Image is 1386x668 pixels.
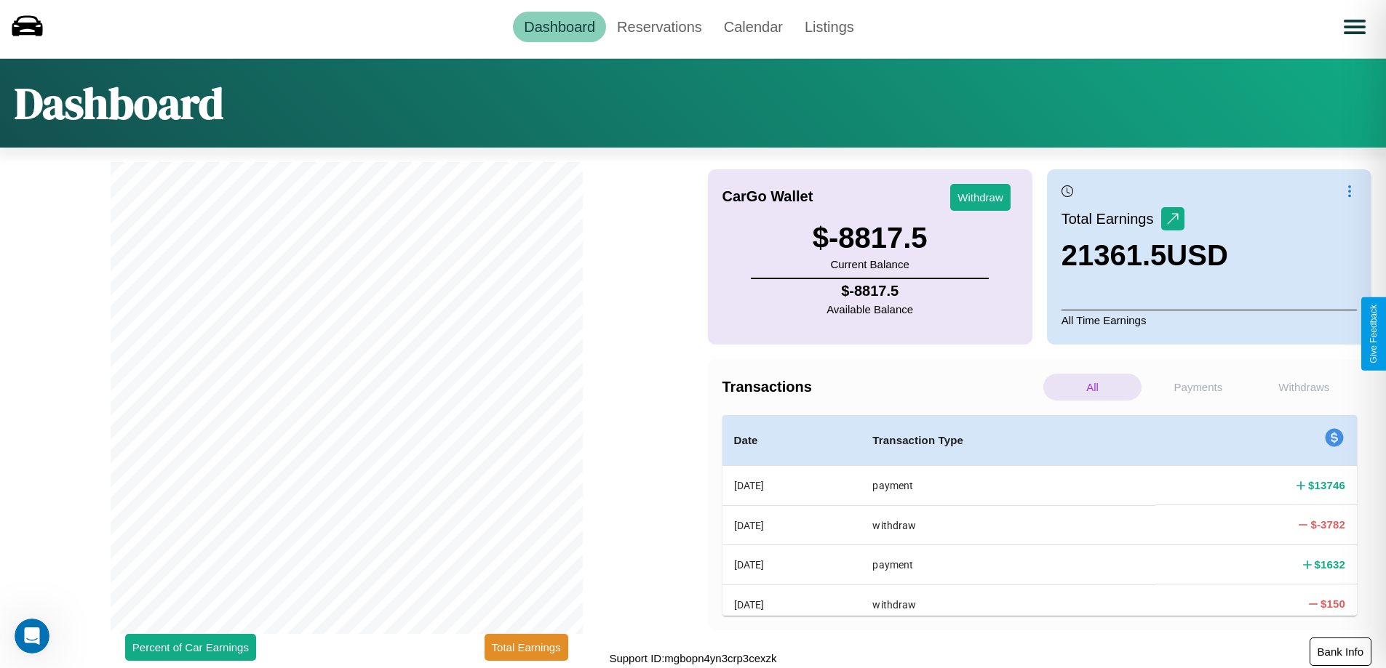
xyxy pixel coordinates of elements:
[827,299,913,319] p: Available Balance
[485,634,568,661] button: Total Earnings
[813,254,928,274] p: Current Balance
[1062,206,1161,232] p: Total Earnings
[861,505,1155,544] th: withdraw
[861,545,1155,584] th: payment
[813,222,928,254] h3: $ -8817.5
[1043,374,1142,401] p: All
[1149,374,1247,401] p: Payments
[722,505,861,544] th: [DATE]
[861,584,1155,624] th: withdraw
[609,648,776,668] p: Support ID: mgbopn4yn3crp3cexzk
[722,188,813,205] h4: CarGo Wallet
[606,12,713,42] a: Reservations
[513,12,606,42] a: Dashboard
[125,634,256,661] button: Percent of Car Earnings
[1310,637,1371,666] button: Bank Info
[15,73,223,133] h1: Dashboard
[713,12,794,42] a: Calendar
[1308,478,1345,493] h4: $ 13746
[1062,239,1228,272] h3: 21361.5 USD
[1369,305,1379,363] div: Give Feedback
[950,184,1011,211] button: Withdraw
[722,379,1040,395] h4: Transactions
[734,432,850,449] h4: Date
[722,466,861,506] th: [DATE]
[1255,374,1353,401] p: Withdraws
[794,12,865,42] a: Listings
[1334,7,1375,47] button: Open menu
[1321,596,1345,611] h4: $ 150
[722,584,861,624] th: [DATE]
[1315,557,1345,572] h4: $ 1632
[861,466,1155,506] th: payment
[827,283,913,299] h4: $ -8817.5
[1310,517,1345,532] h4: $ -3782
[722,545,861,584] th: [DATE]
[872,432,1144,449] h4: Transaction Type
[15,619,49,653] iframe: Intercom live chat
[1062,310,1357,330] p: All Time Earnings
